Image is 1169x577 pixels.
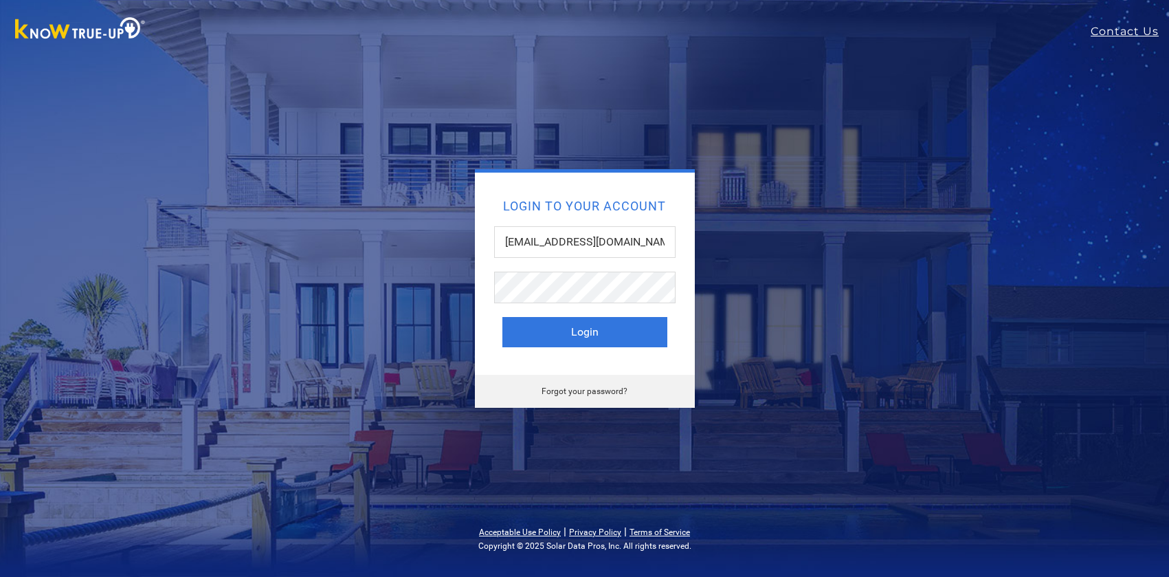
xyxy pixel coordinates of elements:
input: Email [494,226,676,258]
button: Login [502,317,667,347]
a: Terms of Service [630,527,690,537]
img: Know True-Up [8,14,153,45]
span: | [564,525,566,538]
a: Acceptable Use Policy [479,527,561,537]
a: Forgot your password? [542,387,627,396]
a: Privacy Policy [569,527,621,537]
span: | [624,525,627,538]
a: Contact Us [1091,23,1169,40]
h2: Login to your account [502,200,667,213]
